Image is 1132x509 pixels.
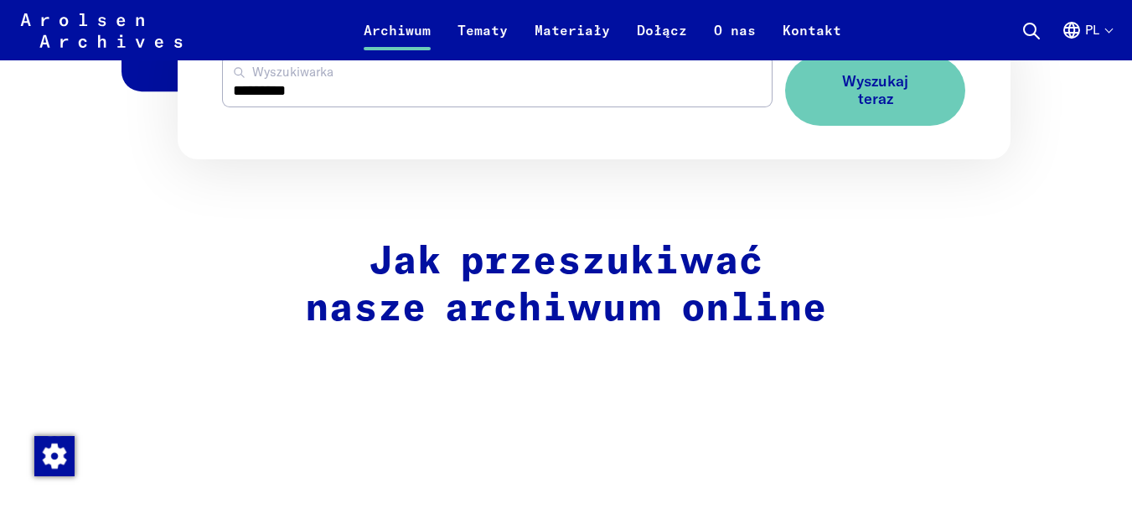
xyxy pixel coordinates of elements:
a: Tematy [444,20,521,60]
a: Kontakt [769,20,855,60]
nav: Podstawowy [350,10,855,50]
span: Wyszukaj teraz [825,73,925,107]
a: Dołącz [623,20,700,60]
a: Materiały [521,20,623,60]
h2: Jak przeszukiwać nasze archiwum online [212,240,921,334]
a: O nas [700,20,769,60]
button: Wyszukaj teraz [785,55,965,125]
a: Archiwum [350,20,444,60]
button: Polski, wybór języka [1062,20,1112,60]
img: Zmienić zgodę [34,436,75,476]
